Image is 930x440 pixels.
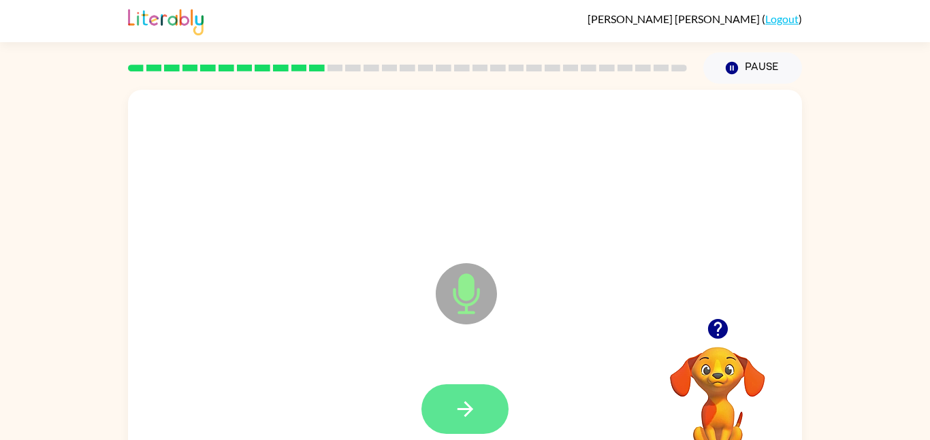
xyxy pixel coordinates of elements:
span: [PERSON_NAME] [PERSON_NAME] [588,12,762,25]
button: Pause [703,52,802,84]
a: Logout [765,12,799,25]
div: ( ) [588,12,802,25]
img: Literably [128,5,204,35]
